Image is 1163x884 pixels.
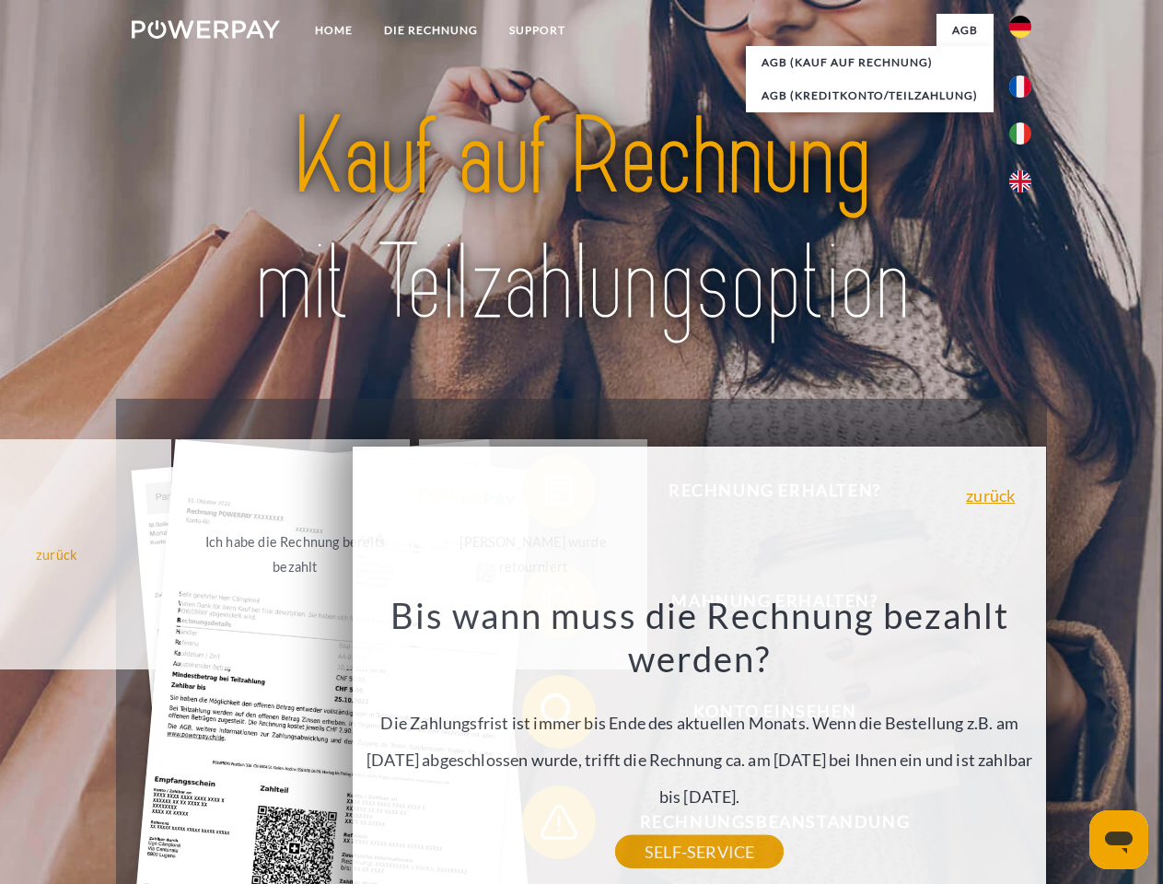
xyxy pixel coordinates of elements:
a: zurück [966,487,1015,504]
div: Die Zahlungsfrist ist immer bis Ende des aktuellen Monats. Wenn die Bestellung z.B. am [DATE] abg... [364,593,1036,852]
h3: Bis wann muss die Rechnung bezahlt werden? [364,593,1036,681]
img: logo-powerpay-white.svg [132,20,280,39]
img: de [1009,16,1031,38]
img: it [1009,122,1031,145]
div: Ich habe die Rechnung bereits bezahlt [192,529,399,579]
a: AGB (Kreditkonto/Teilzahlung) [746,79,994,112]
img: en [1009,170,1031,192]
a: Home [299,14,368,47]
a: SUPPORT [494,14,581,47]
a: agb [936,14,994,47]
iframe: Schaltfläche zum Öffnen des Messaging-Fensters [1089,810,1148,869]
a: DIE RECHNUNG [368,14,494,47]
a: AGB (Kauf auf Rechnung) [746,46,994,79]
img: fr [1009,76,1031,98]
img: title-powerpay_de.svg [176,88,987,353]
a: SELF-SERVICE [615,835,784,868]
